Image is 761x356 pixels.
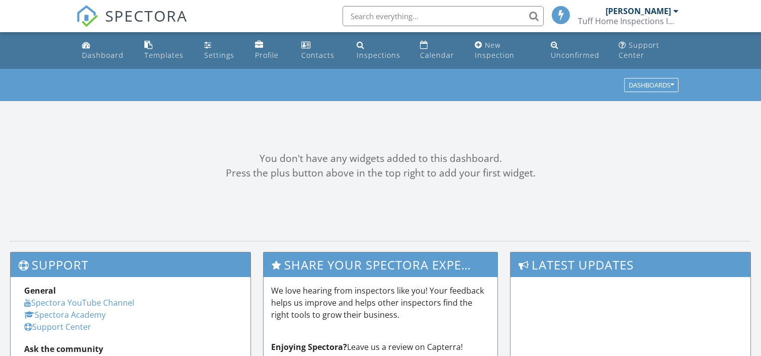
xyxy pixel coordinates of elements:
a: Spectora YouTube Channel [24,297,134,308]
div: New Inspection [475,40,515,60]
a: Unconfirmed [547,36,607,65]
a: Dashboard [78,36,132,65]
a: Support Center [615,36,683,65]
div: Tuff Home Inspections Inc. [578,16,679,26]
div: [PERSON_NAME] [606,6,671,16]
a: Settings [200,36,243,65]
img: The Best Home Inspection Software - Spectora [76,5,98,27]
div: Calendar [420,50,454,60]
a: Support Center [24,321,91,332]
button: Dashboards [624,78,679,93]
input: Search everything... [343,6,544,26]
strong: Enjoying Spectora? [271,341,347,352]
span: SPECTORA [105,5,188,26]
p: We love hearing from inspectors like you! Your feedback helps us improve and helps other inspecto... [271,285,490,321]
div: Contacts [301,50,334,60]
div: Settings [204,50,234,60]
a: Calendar [416,36,463,65]
a: Inspections [353,36,408,65]
div: Dashboard [82,50,124,60]
div: Ask the community [24,343,237,355]
a: New Inspection [471,36,538,65]
div: Dashboards [629,82,674,89]
a: Spectora Academy [24,309,106,320]
div: Inspections [357,50,400,60]
div: Support Center [619,40,659,60]
a: Contacts [297,36,345,65]
div: Unconfirmed [551,50,600,60]
div: Templates [144,50,184,60]
h3: Share Your Spectora Experience [264,252,497,277]
h3: Latest Updates [511,252,750,277]
h3: Support [11,252,250,277]
div: Profile [255,50,279,60]
a: Templates [140,36,192,65]
strong: General [24,285,56,296]
p: Leave us a review on Capterra! [271,341,490,353]
a: SPECTORA [76,14,188,35]
div: You don't have any widgets added to this dashboard. [10,151,751,166]
a: Profile [251,36,289,65]
div: Press the plus button above in the top right to add your first widget. [10,166,751,181]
